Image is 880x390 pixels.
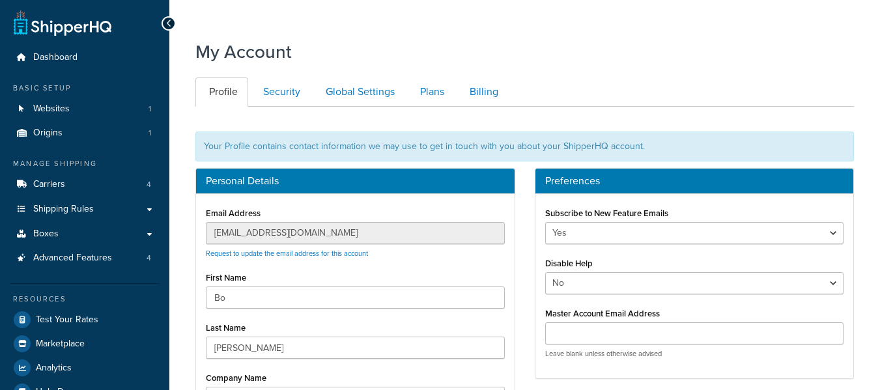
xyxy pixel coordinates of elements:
[33,179,65,190] span: Carriers
[149,104,151,115] span: 1
[10,197,160,221] a: Shipping Rules
[10,246,160,270] li: Advanced Features
[10,83,160,94] div: Basic Setup
[545,309,660,318] label: Master Account Email Address
[195,77,248,107] a: Profile
[10,97,160,121] li: Websites
[36,363,72,374] span: Analytics
[33,253,112,264] span: Advanced Features
[10,97,160,121] a: Websites 1
[149,128,151,139] span: 1
[10,121,160,145] a: Origins 1
[10,121,160,145] li: Origins
[10,332,160,355] a: Marketplace
[10,356,160,380] a: Analytics
[249,77,311,107] a: Security
[36,339,85,350] span: Marketplace
[206,208,261,218] label: Email Address
[33,229,59,240] span: Boxes
[206,175,505,187] h3: Personal Details
[10,158,160,169] div: Manage Shipping
[206,323,246,333] label: Last Name
[33,104,70,115] span: Websites
[195,132,854,161] div: Your Profile contains contact information we may use to get in touch with you about your ShipperH...
[10,308,160,331] a: Test Your Rates
[10,246,160,270] a: Advanced Features 4
[10,173,160,197] li: Carriers
[195,39,292,64] h1: My Account
[33,204,94,215] span: Shipping Rules
[10,46,160,70] a: Dashboard
[206,248,368,258] a: Request to update the email address for this account
[406,77,455,107] a: Plans
[456,77,509,107] a: Billing
[147,179,151,190] span: 4
[312,77,405,107] a: Global Settings
[147,253,151,264] span: 4
[545,208,668,218] label: Subscribe to New Feature Emails
[206,373,266,383] label: Company Name
[10,222,160,246] a: Boxes
[14,10,111,36] a: ShipperHQ Home
[206,273,246,283] label: First Name
[10,294,160,305] div: Resources
[10,173,160,197] a: Carriers 4
[33,52,78,63] span: Dashboard
[545,258,593,268] label: Disable Help
[545,349,844,359] p: Leave blank unless otherwise advised
[36,314,98,326] span: Test Your Rates
[545,175,844,187] h3: Preferences
[33,128,63,139] span: Origins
